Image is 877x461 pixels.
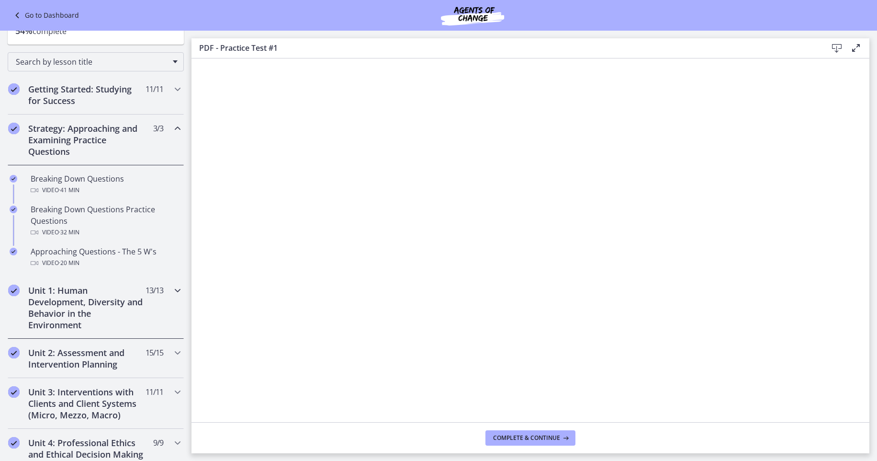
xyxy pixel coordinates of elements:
i: Completed [8,437,20,449]
p: complete [15,25,176,37]
button: Complete & continue [485,430,575,446]
i: Completed [10,206,17,213]
h2: Getting Started: Studying for Success [28,83,145,106]
i: Completed [8,347,20,358]
span: Complete & continue [493,434,560,442]
span: · 41 min [59,184,79,196]
span: 13 / 13 [146,285,163,296]
span: Search by lesson title [16,57,168,67]
span: 9 / 9 [153,437,163,449]
div: Video [31,257,180,269]
i: Completed [8,123,20,134]
h2: Unit 3: Interventions with Clients and Client Systems (Micro, Mezzo, Macro) [28,386,145,421]
span: · 32 min [59,227,79,238]
div: Search by lesson title [8,52,184,71]
div: Video [31,227,180,238]
i: Completed [10,248,17,255]
h2: Unit 1: Human Development, Diversity and Behavior in the Environment [28,285,145,331]
i: Completed [10,175,17,183]
span: 11 / 11 [146,386,163,398]
h3: PDF - Practice Test #1 [199,42,812,54]
div: Video [31,184,180,196]
span: 54% [15,25,33,36]
div: Breaking Down Questions [31,173,180,196]
i: Completed [8,83,20,95]
span: · 20 min [59,257,79,269]
h2: Strategy: Approaching and Examining Practice Questions [28,123,145,157]
i: Completed [8,386,20,398]
i: Completed [8,285,20,296]
h2: Unit 2: Assessment and Intervention Planning [28,347,145,370]
h2: Unit 4: Professional Ethics and Ethical Decision Making [28,437,145,460]
div: Breaking Down Questions Practice Questions [31,204,180,238]
img: Agents of Change [415,4,530,27]
span: 15 / 15 [146,347,163,358]
a: Go to Dashboard [11,10,79,21]
span: 11 / 11 [146,83,163,95]
span: 3 / 3 [153,123,163,134]
div: Approaching Questions - The 5 W's [31,246,180,269]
